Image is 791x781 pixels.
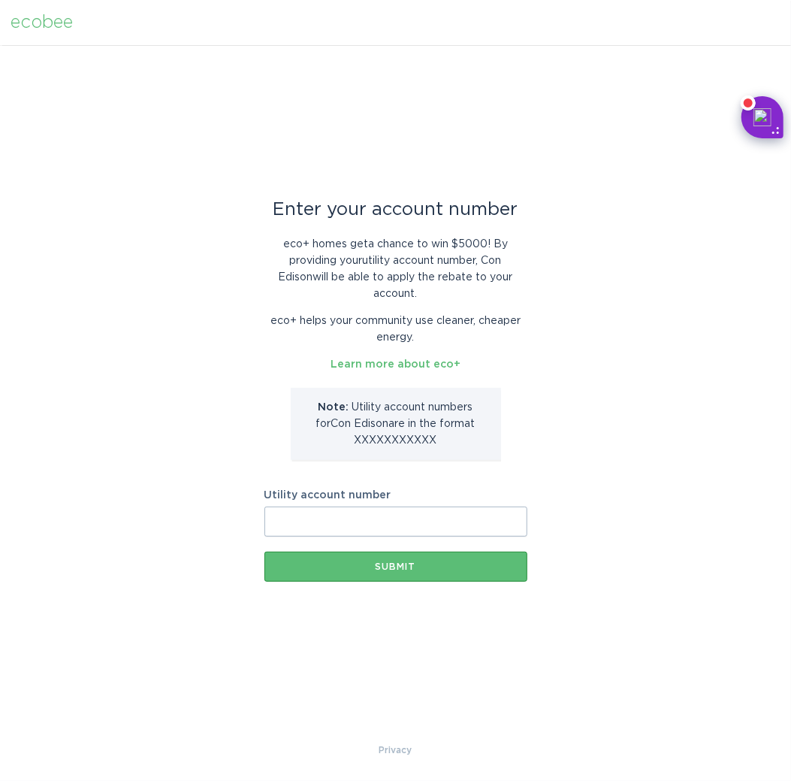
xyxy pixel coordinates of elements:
div: Enter your account number [264,201,527,218]
a: Privacy Policy & Terms of Use [379,742,412,758]
strong: Note: [319,402,349,413]
p: eco+ helps your community use cleaner, cheaper energy. [264,313,527,346]
p: eco+ homes get a chance to win $5000 ! By providing your utility account number , Con Edison will... [264,236,527,302]
p: Utility account number s for Con Edison are in the format XXXXXXXXXXX [302,399,490,449]
div: Submit [272,562,520,571]
div: ecobee [11,14,74,31]
button: Submit [264,552,527,582]
label: Utility account number [264,490,527,501]
a: Learn more about eco+ [331,359,460,370]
